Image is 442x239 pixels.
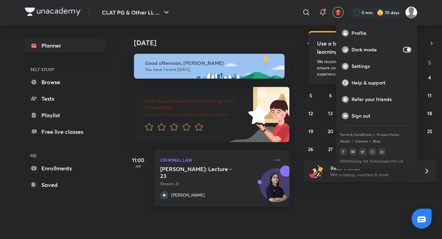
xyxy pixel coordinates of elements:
p: Refer your friends [352,96,411,102]
a: Refer your friends [336,91,417,108]
a: Privacy Policy [377,132,399,137]
a: Careers [355,139,368,143]
a: Blog [373,139,380,143]
p: Help & support [352,80,411,86]
p: © 2025 Sorting Hat Technologies Pvt Ltd [340,159,413,163]
a: Profile [336,25,417,41]
p: Settings [352,63,411,69]
p: Dark mode [352,47,400,53]
a: Help & support [336,74,417,91]
div: • [373,131,375,138]
a: About [340,139,350,143]
div: • [351,138,354,144]
div: • [369,138,372,144]
a: Settings [336,58,417,74]
p: Profile [352,30,411,36]
a: Terms & Conditions [340,132,372,137]
p: Sign out [352,113,411,119]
